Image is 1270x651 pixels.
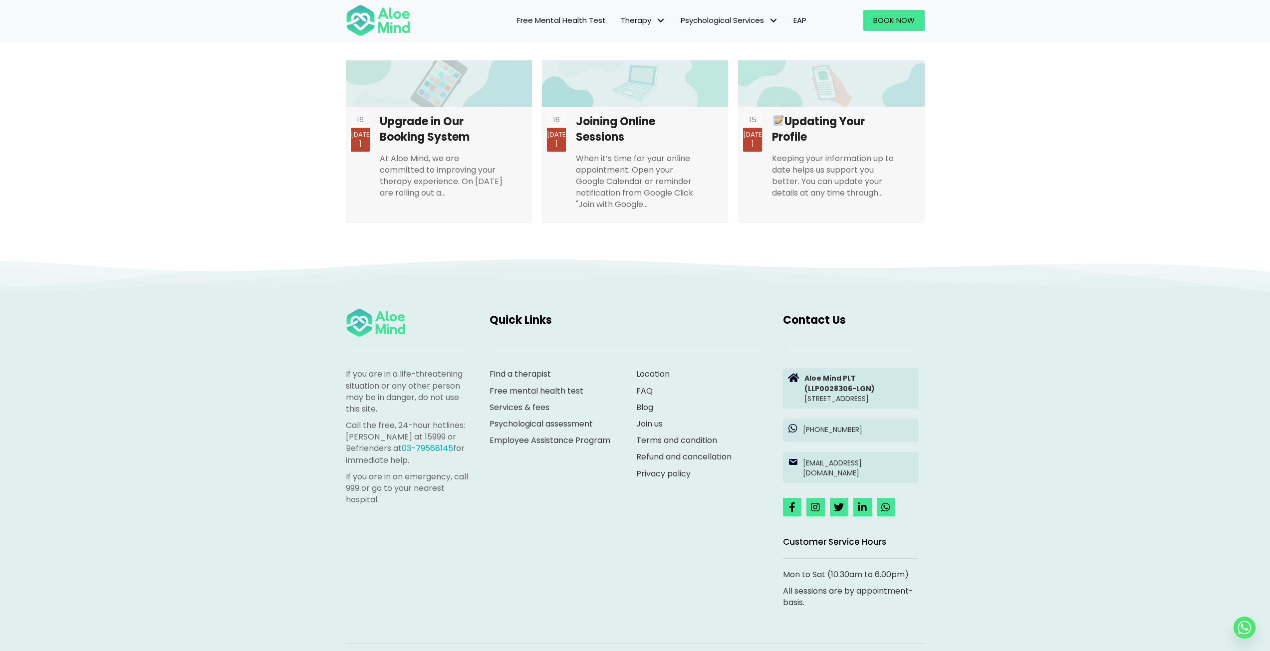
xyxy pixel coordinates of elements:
span: Contact Us [783,312,846,328]
a: Psychological assessment [490,418,593,430]
span: Quick Links [490,312,552,328]
a: Free Mental Health Test [509,10,613,31]
nav: Menu [424,10,814,31]
a: Join us [636,418,663,430]
a: FAQ [636,385,653,397]
span: Free Mental Health Test [517,15,606,25]
a: Psychological ServicesPsychological Services: submenu [673,10,786,31]
a: Whatsapp [1234,617,1256,639]
a: Terms and condition [636,434,717,446]
a: Services & fees [490,402,549,413]
a: 03-79568145 [402,442,453,454]
span: EAP [793,15,806,25]
span: Book Now [873,15,915,25]
a: EAP [786,10,814,31]
a: Upgrade in Our Booking System [346,60,532,223]
a: Book Now [863,10,925,31]
span: Psychological Services [681,15,778,25]
span: Psychological Services: submenu [766,13,781,28]
a: Find a therapist [490,368,551,380]
p: [PHONE_NUMBER] [803,425,914,434]
a: [EMAIL_ADDRESS][DOMAIN_NAME] [783,452,919,483]
strong: (LLP0028306-LGN) [804,384,875,394]
a: Aloe Mind PLT(LLP0028306-LGN)[STREET_ADDRESS] [783,368,919,409]
span: Therapy [621,15,666,25]
img: Aloe mind Logo [346,4,411,37]
a: TherapyTherapy: submenu [613,10,673,31]
img: Aloe mind Logo [346,308,406,338]
a: Refund and cancellation [636,451,732,462]
p: All sessions are by appointment-basis. [783,585,919,608]
a: Privacy policy [636,468,691,479]
a: [PHONE_NUMBER] [783,419,919,441]
p: If you are in a life-threatening situation or any other person may be in danger, do not use this ... [346,368,470,415]
a: Location [636,368,670,380]
span: Customer Service Hours [783,536,886,548]
p: [EMAIL_ADDRESS][DOMAIN_NAME] [803,458,914,478]
a: Free mental health test [490,385,583,397]
a: Employee Assistance Program [490,434,610,446]
p: Call the free, 24-hour hotlines: [PERSON_NAME] at 15999 or Befrienders at for immediate help. [346,420,470,466]
a: Joining Online Sessions [542,60,728,223]
a: 📝 Updating Your Profile [738,60,924,223]
strong: Aloe Mind PLT [804,373,856,383]
p: If you are in an emergency, call 999 or go to your nearest hospital. [346,471,470,506]
p: Mon to Sat (10.30am to 6.00pm) [783,569,919,580]
span: Therapy: submenu [654,13,668,28]
a: Blog [636,402,653,413]
p: [STREET_ADDRESS] [804,373,914,404]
